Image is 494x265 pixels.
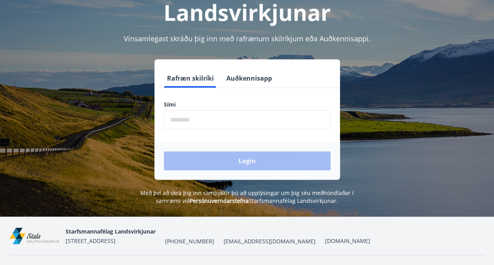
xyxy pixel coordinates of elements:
button: Auðkennisapp [223,69,275,88]
span: [PHONE_NUMBER] [165,237,214,245]
img: mEl60ZlWq2dfEsT9wIdje1duLb4bJloCzzh6OZwP.png [9,228,59,245]
label: Sími [164,101,331,109]
span: Með því að skrá þig inn samþykkir þú að upplýsingar um þig séu meðhöndlaðar í samræmi við Starfsm... [140,189,354,204]
span: Vinsamlegast skráðu þig inn með rafrænum skilríkjum eða Auðkennisappi. [124,34,371,43]
span: [STREET_ADDRESS] [66,237,116,245]
span: [EMAIL_ADDRESS][DOMAIN_NAME] [223,237,315,245]
button: Rafræn skilríki [164,69,217,88]
a: Persónuverndarstefna [190,197,249,204]
a: [DOMAIN_NAME] [325,237,370,245]
span: Starfsmannafélag Landsvirkjunar [66,228,156,235]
